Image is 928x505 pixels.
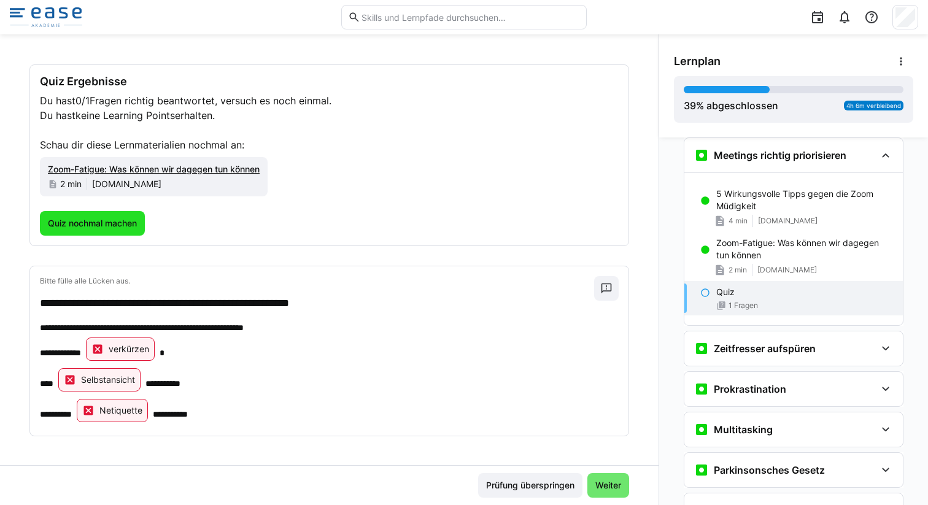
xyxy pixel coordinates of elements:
[99,404,142,417] p: Netiquette
[40,75,619,88] h3: Quiz Ergebnisse
[40,137,619,152] p: Schau dir diese Lernmaterialien nochmal an:
[714,342,816,355] h3: Zeitfresser aufspüren
[729,265,747,275] span: 2 min
[716,188,893,212] p: 5 Wirkungsvolle Tipps gegen die Zoom Müdigkeit
[75,94,90,107] span: 0/1
[758,216,818,226] span: [DOMAIN_NAME]
[478,473,582,498] button: Prüfung überspringen
[674,55,721,68] span: Lernplan
[40,108,619,123] p: Du hast erhalten.
[716,237,893,261] p: Zoom-Fatigue: Was können wir dagegen tun können
[729,216,748,226] span: 4 min
[60,178,82,190] span: 2 min
[587,473,629,498] button: Weiter
[729,301,758,310] span: 1 Fragen
[684,99,696,112] span: 39
[714,383,786,395] h3: Prokrastination
[714,423,773,436] h3: Multitasking
[81,374,135,386] p: Selbstansicht
[757,265,817,275] span: [DOMAIN_NAME]
[714,464,825,476] h3: Parkinsonsches Gesetz
[46,217,139,229] span: Quiz nochmal machen
[40,211,145,236] button: Quiz nochmal machen
[716,286,735,298] p: Quiz
[48,164,260,174] span: Zoom-Fatigue: Was können wir dagegen tun können
[75,109,175,121] span: keine Learning Points
[714,149,846,161] h3: Meetings richtig priorisieren
[40,276,594,286] p: Bitte fülle alle Lücken aus.
[92,178,161,190] span: [DOMAIN_NAME]
[40,93,619,108] p: Du hast Fragen richtig beantwortet, versuch es noch einmal.
[484,479,576,492] span: Prüfung überspringen
[360,12,580,23] input: Skills und Lernpfade durchsuchen…
[846,102,901,109] span: 4h 6m verbleibend
[594,479,623,492] span: Weiter
[109,343,149,355] p: verkürzen
[684,98,778,113] div: % abgeschlossen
